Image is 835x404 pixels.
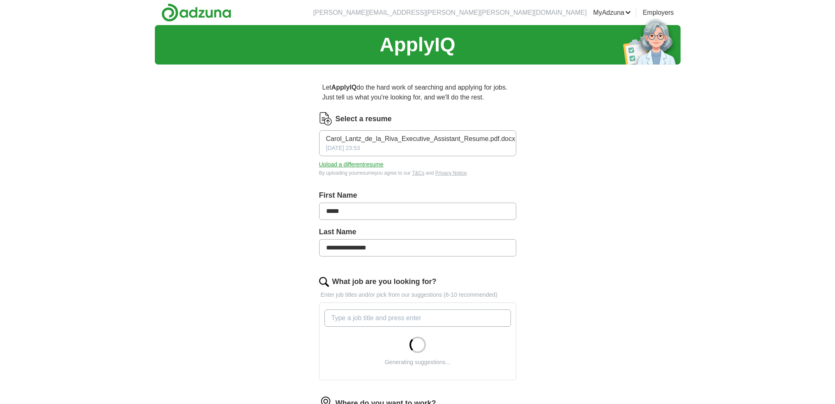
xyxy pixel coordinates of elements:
[319,130,516,156] button: Carol_Lantz_de_la_Riva_Executive_Assistant_Resume.pdf.docx[DATE] 23:53
[319,291,516,299] p: Enter job titles and/or pick from our suggestions (6-10 recommended)
[380,30,455,60] h1: ApplyIQ
[332,276,437,287] label: What job are you looking for?
[643,8,674,18] a: Employers
[313,8,587,18] li: [PERSON_NAME][EMAIL_ADDRESS][PERSON_NAME][PERSON_NAME][DOMAIN_NAME]
[331,84,357,91] strong: ApplyIQ
[319,160,384,169] button: Upload a differentresume
[319,226,516,238] label: Last Name
[319,112,332,125] img: CV Icon
[435,170,467,176] a: Privacy Notice
[385,358,451,367] div: Generating suggestions...
[336,113,392,125] label: Select a resume
[326,144,360,152] span: [DATE] 23:53
[412,170,424,176] a: T&Cs
[324,309,511,327] input: Type a job title and press enter
[319,277,329,287] img: search.png
[319,169,516,177] div: By uploading your resume you agree to our and .
[319,79,516,106] p: Let do the hard work of searching and applying for jobs. Just tell us what you're looking for, an...
[326,134,515,144] span: Carol_Lantz_de_la_Riva_Executive_Assistant_Resume.pdf.docx
[593,8,631,18] a: MyAdzuna
[319,190,516,201] label: First Name
[161,3,231,22] img: Adzuna logo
